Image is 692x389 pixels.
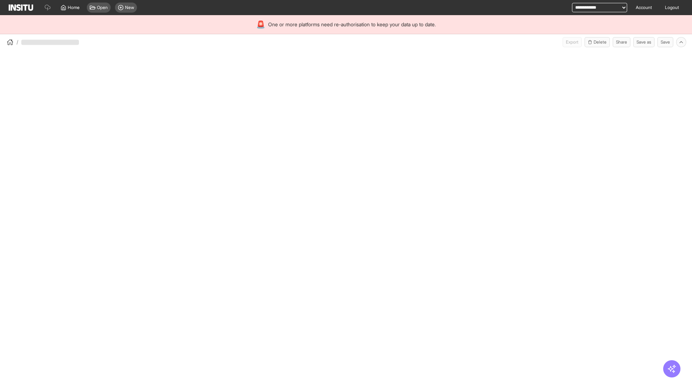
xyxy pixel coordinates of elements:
[97,5,108,10] span: Open
[125,5,134,10] span: New
[268,21,436,28] span: One or more platforms need re-authorisation to keep your data up to date.
[6,38,18,46] button: /
[256,19,265,30] div: 🚨
[563,37,582,47] button: Export
[68,5,80,10] span: Home
[585,37,610,47] button: Delete
[563,37,582,47] span: Can currently only export from Insights reports.
[17,39,18,46] span: /
[613,37,630,47] button: Share
[633,37,655,47] button: Save as
[9,4,33,11] img: Logo
[657,37,673,47] button: Save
